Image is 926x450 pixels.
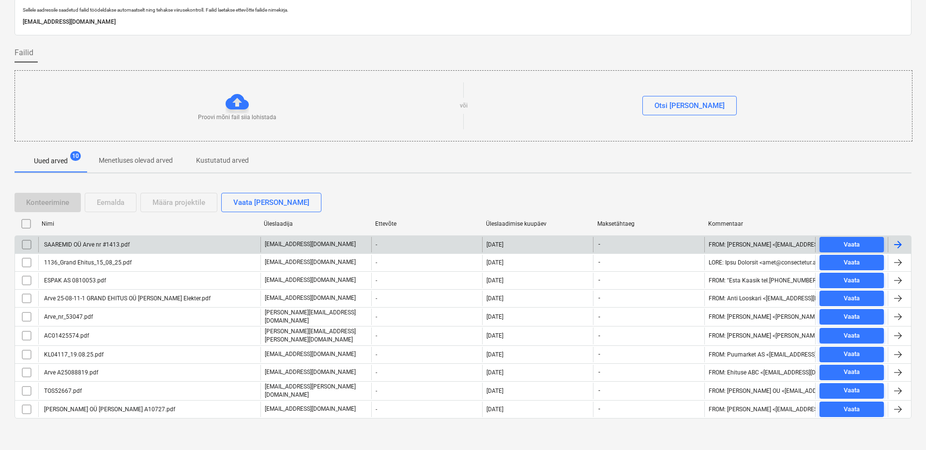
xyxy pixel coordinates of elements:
[43,241,130,248] div: SAAREMID OÜ Arve nr #1413.pdf
[43,406,175,413] div: [PERSON_NAME] OÜ [PERSON_NAME] A10727.pdf
[264,220,367,227] div: Üleslaadija
[233,196,309,209] div: Vaata [PERSON_NAME]
[371,237,482,252] div: -
[486,406,503,413] div: [DATE]
[15,47,33,59] span: Failid
[265,383,367,399] p: [EMAIL_ADDRESS][PERSON_NAME][DOMAIN_NAME]
[597,258,601,266] span: -
[820,347,884,362] button: Vaata
[43,369,98,376] div: Arve A25088819.pdf
[597,276,601,284] span: -
[23,17,903,27] p: [EMAIL_ADDRESS][DOMAIN_NAME]
[375,220,479,227] div: Ettevõte
[265,368,356,376] p: [EMAIL_ADDRESS][DOMAIN_NAME]
[486,220,590,227] div: Üleslaadimise kuupäev
[486,351,503,358] div: [DATE]
[486,259,503,266] div: [DATE]
[371,291,482,306] div: -
[597,387,601,395] span: -
[371,402,482,417] div: -
[371,383,482,399] div: -
[486,277,503,284] div: [DATE]
[820,365,884,380] button: Vaata
[43,351,104,358] div: KL04117_19.08.25.pdf
[844,404,860,415] div: Vaata
[597,350,601,358] span: -
[597,313,601,321] span: -
[43,295,211,302] div: Arve 25-08-11-1 GRAND EHITUS OÜ [PERSON_NAME] Elekter.pdf
[265,327,367,344] p: [PERSON_NAME][EMAIL_ADDRESS][PERSON_NAME][DOMAIN_NAME]
[878,403,926,450] iframe: Chat Widget
[371,273,482,288] div: -
[844,330,860,341] div: Vaata
[844,349,860,360] div: Vaata
[844,385,860,396] div: Vaata
[844,239,860,250] div: Vaata
[844,293,860,304] div: Vaata
[597,332,601,340] span: -
[486,295,503,302] div: [DATE]
[820,273,884,288] button: Vaata
[486,313,503,320] div: [DATE]
[844,275,860,286] div: Vaata
[820,328,884,343] button: Vaata
[844,311,860,323] div: Vaata
[642,96,737,115] button: Otsi [PERSON_NAME]
[70,151,81,161] span: 10
[42,220,256,227] div: Nimi
[43,388,82,394] div: TOS52667.pdf
[486,241,503,248] div: [DATE]
[486,332,503,339] div: [DATE]
[265,276,356,284] p: [EMAIL_ADDRESS][DOMAIN_NAME]
[43,313,93,320] div: Arve_nr_53047.pdf
[820,291,884,306] button: Vaata
[486,388,503,394] div: [DATE]
[265,350,356,358] p: [EMAIL_ADDRESS][DOMAIN_NAME]
[265,405,356,413] p: [EMAIL_ADDRESS][DOMAIN_NAME]
[844,257,860,268] div: Vaata
[460,102,468,110] p: või
[597,220,701,227] div: Maksetähtaeg
[708,220,812,227] div: Kommentaar
[371,255,482,270] div: -
[198,113,276,122] p: Proovi mõni fail siia lohistada
[371,365,482,380] div: -
[371,327,482,344] div: -
[265,258,356,266] p: [EMAIL_ADDRESS][DOMAIN_NAME]
[844,367,860,378] div: Vaata
[265,294,356,302] p: [EMAIL_ADDRESS][DOMAIN_NAME]
[265,240,356,248] p: [EMAIL_ADDRESS][DOMAIN_NAME]
[597,368,601,376] span: -
[820,383,884,399] button: Vaata
[196,155,249,166] p: Kustutatud arved
[597,405,601,413] span: -
[15,70,912,141] div: Proovi mõni fail siia lohistadavõiOtsi [PERSON_NAME]
[23,7,903,13] p: Sellele aadressile saadetud failid töödeldakse automaatselt ning tehakse viirusekontroll. Failid ...
[221,193,321,212] button: Vaata [PERSON_NAME]
[820,402,884,417] button: Vaata
[265,309,367,325] p: [PERSON_NAME][EMAIL_ADDRESS][DOMAIN_NAME]
[34,156,68,166] p: Uued arved
[654,99,725,112] div: Otsi [PERSON_NAME]
[99,155,173,166] p: Menetluses olevad arved
[820,237,884,252] button: Vaata
[486,369,503,376] div: [DATE]
[43,332,89,339] div: AC01425574.pdf
[597,294,601,302] span: -
[43,277,106,284] div: ESPAK AS 0810053.pdf
[820,309,884,325] button: Vaata
[371,309,482,325] div: -
[597,240,601,248] span: -
[371,347,482,362] div: -
[43,259,132,266] div: 1136_Grand Ehitus_15_08_25.pdf
[820,255,884,270] button: Vaata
